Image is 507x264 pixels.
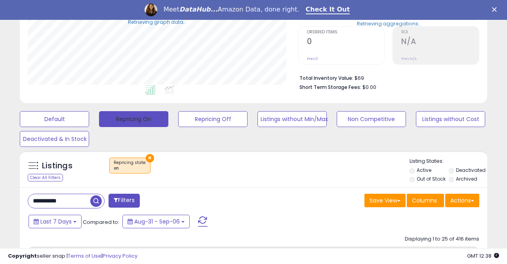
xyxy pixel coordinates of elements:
[8,252,37,260] strong: Copyright
[178,111,248,127] button: Repricing Off
[20,111,89,127] button: Default
[164,6,299,13] div: Meet Amazon Data, done right.
[306,6,350,14] a: Check It Out
[179,6,218,13] i: DataHub...
[337,111,406,127] button: Non Competitive
[257,111,327,127] button: Listings without Min/Max
[99,111,168,127] button: Repricing On
[145,4,157,16] img: Profile image for Georgie
[492,7,500,12] div: Close
[20,131,89,147] button: Deactivated & In Stock
[357,20,421,27] div: Retrieving aggregations..
[128,18,186,25] div: Retrieving graph data..
[416,111,485,127] button: Listings without Cost
[8,252,137,260] div: seller snap | |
